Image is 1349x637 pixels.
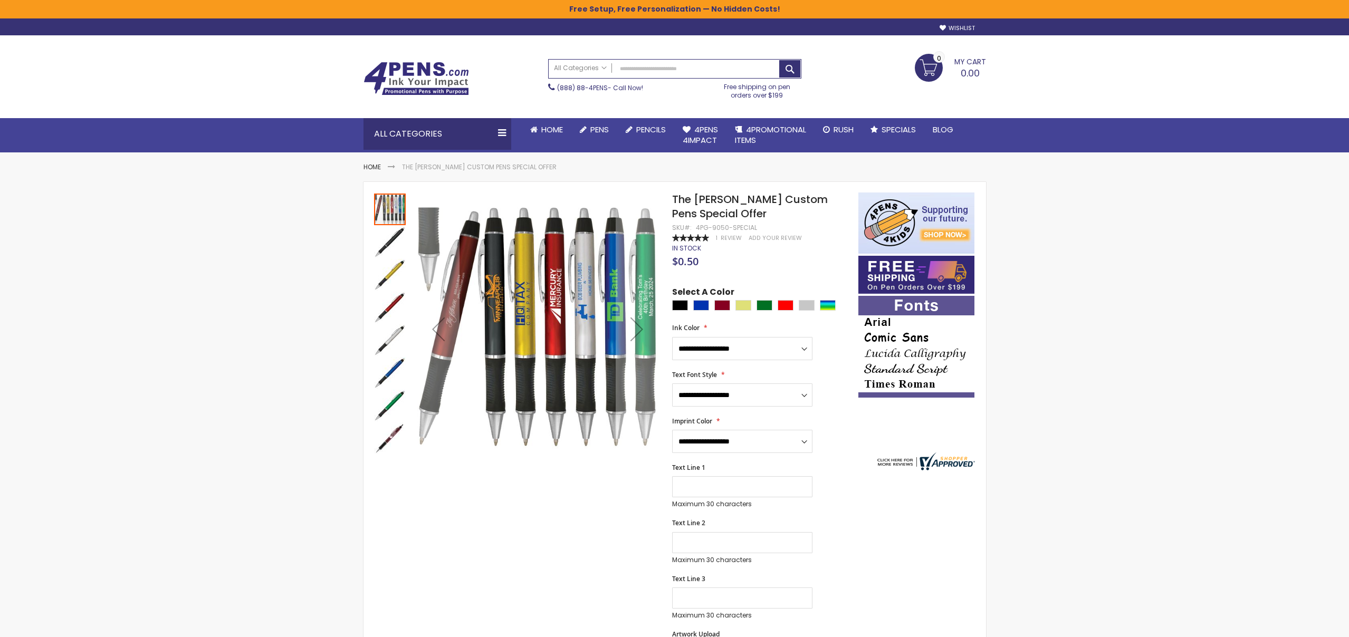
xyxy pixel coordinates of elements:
div: The Barton Custom Pens Special Offer [374,291,407,323]
div: The Barton Custom Pens Special Offer [374,192,407,225]
div: All Categories [363,118,511,150]
img: font-personalization-examples [858,296,974,398]
a: Rush [815,118,862,141]
span: Select A Color [672,286,734,301]
span: $0.50 [672,254,699,268]
span: - Call Now! [557,83,643,92]
a: All Categories [549,60,612,77]
span: Pens [590,124,609,135]
span: All Categories [554,64,607,72]
img: The Barton Custom Pens Special Offer [374,357,406,389]
a: (888) 88-4PENS [557,83,608,92]
span: Text Font Style [672,370,717,379]
a: Add Your Review [749,234,802,242]
p: Maximum 30 characters [672,556,812,564]
span: 1 [716,234,717,242]
a: Blog [924,118,962,141]
li: The [PERSON_NAME] Custom Pens Special Offer [402,163,557,171]
div: Burgundy [714,300,730,311]
img: 4Pens Custom Pens and Promotional Products [363,62,469,95]
a: 4Pens4impact [674,118,726,152]
div: 4PG-9050-SPECIAL [696,224,757,232]
a: 1 Review [716,234,743,242]
p: Maximum 30 characters [672,500,812,508]
img: The Barton Custom Pens Special Offer [374,226,406,258]
span: Specials [882,124,916,135]
span: Review [721,234,742,242]
div: Next [616,192,658,466]
img: The Barton Custom Pens Special Offer [417,207,658,448]
span: 0 [937,53,941,63]
div: The Barton Custom Pens Special Offer [374,356,407,389]
a: Wishlist [940,24,975,32]
strong: SKU [672,223,692,232]
span: 4Pens 4impact [683,124,718,146]
a: 4PROMOTIONALITEMS [726,118,815,152]
div: Free shipping on pen orders over $199 [713,79,801,100]
span: In stock [672,244,701,253]
div: The Barton Custom Pens Special Offer [374,258,407,291]
span: Text Line 2 [672,518,705,527]
img: 4pens.com widget logo [875,452,975,470]
span: 4PROMOTIONAL ITEMS [735,124,806,146]
span: Home [541,124,563,135]
span: 0.00 [961,66,980,80]
img: The Barton Custom Pens Special Offer [374,390,406,421]
div: 100% [672,234,709,242]
span: Text Line 3 [672,574,705,583]
img: Free shipping on orders over $199 [858,256,974,294]
a: Home [363,162,381,171]
span: Imprint Color [672,417,712,426]
span: Rush [834,124,854,135]
div: Silver [799,300,815,311]
div: Assorted [820,300,836,311]
div: Availability [672,244,701,253]
img: The Barton Custom Pens Special Offer [374,324,406,356]
img: The Barton Custom Pens Special Offer [374,259,406,291]
div: Blue [693,300,709,311]
span: Text Line 1 [672,463,705,472]
div: Red [778,300,793,311]
div: Previous [417,192,460,466]
div: The Barton Custom Pens Special Offer [374,389,407,421]
a: Specials [862,118,924,141]
img: 4pens 4 kids [858,192,974,254]
a: Pens [571,118,617,141]
div: Gold [735,300,751,311]
span: Ink Color [672,323,700,332]
span: Pencils [636,124,666,135]
a: Pencils [617,118,674,141]
div: The Barton Custom Pens Special Offer [374,421,406,454]
div: The Barton Custom Pens Special Offer [374,225,407,258]
a: 4pens.com certificate URL [875,464,975,472]
span: Blog [933,124,953,135]
a: 0.00 0 [915,54,986,80]
div: Black [672,300,688,311]
img: The Barton Custom Pens Special Offer [374,292,406,323]
a: Home [522,118,571,141]
img: The Barton Custom Pens Special Offer [374,422,406,454]
div: Green [757,300,772,311]
div: The Barton Custom Pens Special Offer [374,323,407,356]
p: Maximum 30 characters [672,611,812,620]
span: The [PERSON_NAME] Custom Pens Special Offer [672,192,828,221]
